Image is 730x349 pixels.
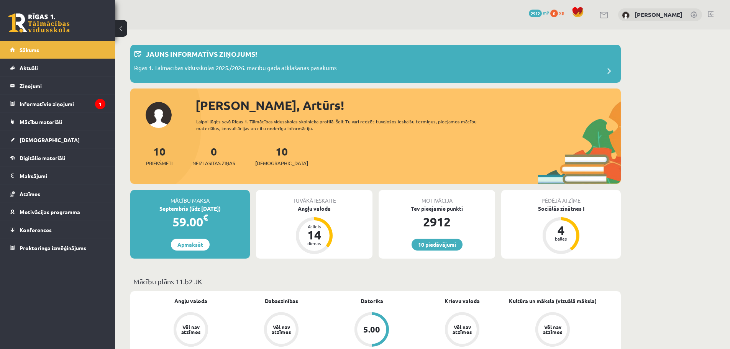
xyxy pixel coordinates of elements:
[236,312,326,348] a: Vēl nav atzīmes
[10,185,105,203] a: Atzīmes
[196,118,490,132] div: Laipni lūgts savā Rīgas 1. Tālmācības vidusskolas skolnieka profilā. Šeit Tu vari redzēt tuvojošo...
[130,205,250,213] div: Septembris (līdz [DATE])
[20,64,38,71] span: Aktuāli
[255,159,308,167] span: [DEMOGRAPHIC_DATA]
[10,149,105,167] a: Digitālie materiāli
[303,241,326,246] div: dienas
[146,159,172,167] span: Priekšmeti
[417,312,507,348] a: Vēl nav atzīmes
[20,208,80,215] span: Motivācijas programma
[501,205,621,213] div: Sociālās zinātnes I
[379,190,495,205] div: Motivācija
[20,118,62,125] span: Mācību materiāli
[379,213,495,231] div: 2912
[529,10,549,16] a: 2912 mP
[445,297,480,305] a: Krievu valoda
[529,10,542,17] span: 2912
[10,167,105,185] a: Maksājumi
[622,11,630,19] img: Artūrs Masaļskis
[543,10,549,16] span: mP
[256,205,372,255] a: Angļu valoda Atlicis 14 dienas
[10,131,105,149] a: [DEMOGRAPHIC_DATA]
[20,154,65,161] span: Digitālie materiāli
[20,190,40,197] span: Atzīmes
[559,10,564,16] span: xp
[133,276,618,287] p: Mācību plāns 11.b2 JK
[10,95,105,113] a: Informatīvie ziņojumi1
[171,239,210,251] a: Apmaksāt
[10,221,105,239] a: Konferences
[10,203,105,221] a: Motivācijas programma
[550,236,573,241] div: balles
[265,297,298,305] a: Dabaszinības
[20,77,105,95] legend: Ziņojumi
[134,64,337,74] p: Rīgas 1. Tālmācības vidusskolas 2025./2026. mācību gada atklāšanas pasākums
[130,190,250,205] div: Mācību maksa
[10,77,105,95] a: Ziņojumi
[635,11,682,18] a: [PERSON_NAME]
[361,297,383,305] a: Datorika
[509,297,597,305] a: Kultūra un māksla (vizuālā māksla)
[501,190,621,205] div: Pēdējā atzīme
[501,205,621,255] a: Sociālās zinātnes I 4 balles
[146,144,172,167] a: 10Priekšmeti
[379,205,495,213] div: Tev pieejamie punkti
[20,46,39,53] span: Sākums
[10,113,105,131] a: Mācību materiāli
[203,212,208,223] span: €
[303,224,326,229] div: Atlicis
[10,239,105,257] a: Proktoringa izmēģinājums
[256,190,372,205] div: Tuvākā ieskaite
[550,10,568,16] a: 0 xp
[174,297,207,305] a: Angļu valoda
[20,95,105,113] legend: Informatīvie ziņojumi
[256,205,372,213] div: Angļu valoda
[20,244,86,251] span: Proktoringa izmēģinājums
[192,159,235,167] span: Neizlasītās ziņas
[542,324,563,334] div: Vēl nav atzīmes
[550,224,573,236] div: 4
[451,324,473,334] div: Vēl nav atzīmes
[8,13,70,33] a: Rīgas 1. Tālmācības vidusskola
[134,49,617,79] a: Jauns informatīvs ziņojums! Rīgas 1. Tālmācības vidusskolas 2025./2026. mācību gada atklāšanas pa...
[20,167,105,185] legend: Maksājumi
[180,324,202,334] div: Vēl nav atzīmes
[146,312,236,348] a: Vēl nav atzīmes
[20,136,80,143] span: [DEMOGRAPHIC_DATA]
[195,96,621,115] div: [PERSON_NAME], Artūrs!
[255,144,308,167] a: 10[DEMOGRAPHIC_DATA]
[20,226,52,233] span: Konferences
[95,99,105,109] i: 1
[10,41,105,59] a: Sākums
[271,324,292,334] div: Vēl nav atzīmes
[550,10,558,17] span: 0
[412,239,463,251] a: 10 piedāvājumi
[130,213,250,231] div: 59.00
[326,312,417,348] a: 5.00
[303,229,326,241] div: 14
[146,49,257,59] p: Jauns informatīvs ziņojums!
[10,59,105,77] a: Aktuāli
[507,312,598,348] a: Vēl nav atzīmes
[363,325,380,334] div: 5.00
[192,144,235,167] a: 0Neizlasītās ziņas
